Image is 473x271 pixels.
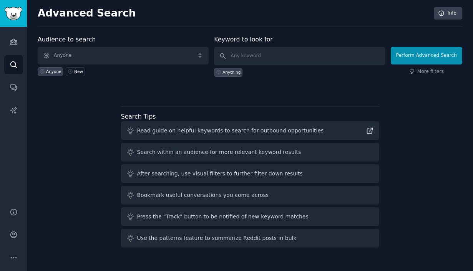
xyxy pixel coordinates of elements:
div: Search within an audience for more relevant keyword results [137,148,301,156]
div: Anyone [46,69,61,74]
label: Keyword to look for [214,36,273,43]
div: New [74,69,83,74]
div: Press the "Track" button to be notified of new keyword matches [137,213,309,221]
button: Anyone [38,47,209,64]
img: GummySearch logo [5,7,22,20]
a: More filters [409,68,444,75]
div: After searching, use visual filters to further filter down results [137,170,303,178]
div: Read guide on helpful keywords to search for outbound opportunities [137,127,324,135]
div: Anything [222,69,241,75]
h2: Advanced Search [38,7,430,20]
a: New [66,67,85,76]
div: Use the patterns feature to summarize Reddit posts in bulk [137,234,297,242]
div: Bookmark useful conversations you come across [137,191,269,199]
input: Any keyword [214,47,385,65]
label: Audience to search [38,36,96,43]
button: Perform Advanced Search [391,47,462,64]
label: Search Tips [121,113,156,120]
a: Info [434,7,462,20]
